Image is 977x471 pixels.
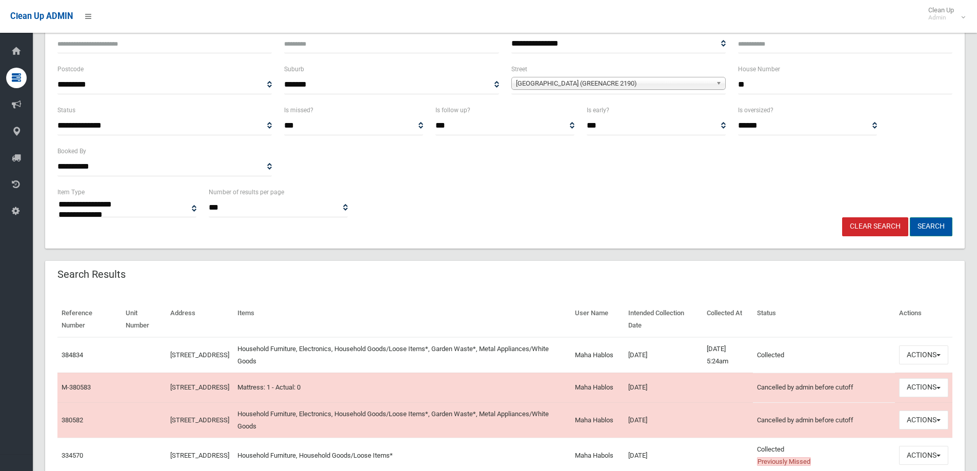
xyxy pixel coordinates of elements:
[57,64,84,75] label: Postcode
[170,351,229,359] a: [STREET_ADDRESS]
[899,411,948,429] button: Actions
[435,105,470,116] label: Is follow up?
[170,416,229,424] a: [STREET_ADDRESS]
[753,402,895,438] td: Cancelled by admin before cutoff
[910,217,952,236] button: Search
[516,77,712,90] span: [GEOGRAPHIC_DATA] (GREENACRE 2190)
[624,337,703,373] td: [DATE]
[45,264,138,284] header: Search Results
[57,146,86,157] label: Booked By
[284,64,304,75] label: Suburb
[57,187,85,198] label: Item Type
[62,383,91,391] a: M-380583
[899,378,948,397] button: Actions
[62,452,83,459] a: 334570
[10,11,73,21] span: Clean Up ADMIN
[62,351,83,359] a: 384834
[923,6,964,22] span: Clean Up
[571,402,624,438] td: Maha Hablos
[703,302,753,337] th: Collected At
[703,337,753,373] td: [DATE] 5:24am
[571,373,624,402] td: Maha Hablos
[753,373,895,402] td: Cancelled by admin before cutoff
[170,383,229,391] a: [STREET_ADDRESS]
[895,302,952,337] th: Actions
[57,105,75,116] label: Status
[624,373,703,402] td: [DATE]
[170,452,229,459] a: [STREET_ADDRESS]
[233,337,571,373] td: Household Furniture, Electronics, Household Goods/Loose Items*, Garden Waste*, Metal Appliances/W...
[233,302,571,337] th: Items
[511,64,527,75] label: Street
[571,302,624,337] th: User Name
[899,345,948,364] button: Actions
[62,416,83,424] a: 380582
[624,402,703,438] td: [DATE]
[571,337,624,373] td: Maha Hablos
[284,105,313,116] label: Is missed?
[899,446,948,465] button: Actions
[738,105,773,116] label: Is oversized?
[842,217,908,236] a: Clear Search
[166,302,233,337] th: Address
[587,105,609,116] label: Is early?
[753,337,895,373] td: Collected
[233,402,571,438] td: Household Furniture, Electronics, Household Goods/Loose Items*, Garden Waste*, Metal Appliances/W...
[624,302,703,337] th: Intended Collection Date
[122,302,167,337] th: Unit Number
[928,14,954,22] small: Admin
[757,457,811,466] span: Previously Missed
[233,373,571,402] td: Mattress: 1 - Actual: 0
[753,302,895,337] th: Status
[738,64,780,75] label: House Number
[209,187,284,198] label: Number of results per page
[57,302,122,337] th: Reference Number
